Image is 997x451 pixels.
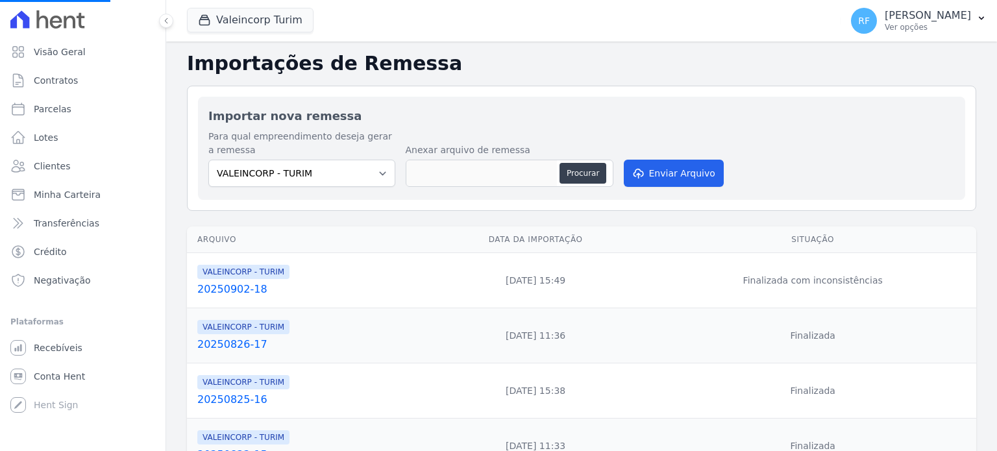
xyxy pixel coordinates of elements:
[5,335,160,361] a: Recebíveis
[197,265,289,279] span: VALEINCORP - TURIM
[197,375,289,389] span: VALEINCORP - TURIM
[34,245,67,258] span: Crédito
[885,9,971,22] p: [PERSON_NAME]
[34,131,58,144] span: Lotes
[5,39,160,65] a: Visão Geral
[422,226,649,253] th: Data da Importação
[624,160,724,187] button: Enviar Arquivo
[5,239,160,265] a: Crédito
[649,363,976,419] td: Finalizada
[5,96,160,122] a: Parcelas
[885,22,971,32] p: Ver opções
[406,143,613,157] label: Anexar arquivo de remessa
[649,308,976,363] td: Finalizada
[5,210,160,236] a: Transferências
[5,267,160,293] a: Negativação
[187,52,976,75] h2: Importações de Remessa
[34,370,85,383] span: Conta Hent
[5,153,160,179] a: Clientes
[422,363,649,419] td: [DATE] 15:38
[197,430,289,445] span: VALEINCORP - TURIM
[187,8,314,32] button: Valeincorp Turim
[422,253,649,308] td: [DATE] 15:49
[34,217,99,230] span: Transferências
[208,130,395,157] label: Para qual empreendimento deseja gerar a remessa
[10,314,155,330] div: Plataformas
[197,392,417,408] a: 20250825-16
[197,320,289,334] span: VALEINCORP - TURIM
[34,274,91,287] span: Negativação
[5,125,160,151] a: Lotes
[5,363,160,389] a: Conta Hent
[34,188,101,201] span: Minha Carteira
[649,226,976,253] th: Situação
[34,45,86,58] span: Visão Geral
[841,3,997,39] button: RF [PERSON_NAME] Ver opções
[208,107,955,125] h2: Importar nova remessa
[560,163,606,184] button: Procurar
[34,103,71,116] span: Parcelas
[34,341,82,354] span: Recebíveis
[858,16,870,25] span: RF
[197,282,417,297] a: 20250902-18
[197,337,417,352] a: 20250826-17
[34,74,78,87] span: Contratos
[5,67,160,93] a: Contratos
[422,308,649,363] td: [DATE] 11:36
[5,182,160,208] a: Minha Carteira
[187,226,422,253] th: Arquivo
[649,253,976,308] td: Finalizada com inconsistências
[34,160,70,173] span: Clientes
